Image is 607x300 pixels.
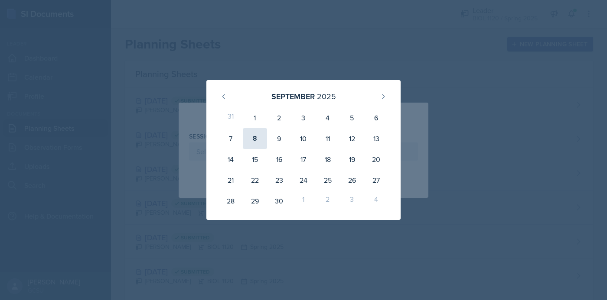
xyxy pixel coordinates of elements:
[219,107,243,128] div: 31
[364,190,388,211] div: 4
[317,90,336,102] div: 2025
[316,149,340,170] div: 18
[243,128,267,149] div: 8
[267,128,291,149] div: 9
[291,128,316,149] div: 10
[364,107,388,128] div: 6
[267,149,291,170] div: 16
[316,190,340,211] div: 2
[364,128,388,149] div: 13
[291,170,316,190] div: 24
[219,149,243,170] div: 14
[364,149,388,170] div: 20
[271,90,315,102] div: September
[340,149,364,170] div: 19
[291,107,316,128] div: 3
[219,170,243,190] div: 21
[340,107,364,128] div: 5
[340,170,364,190] div: 26
[267,170,291,190] div: 23
[243,170,267,190] div: 22
[316,128,340,149] div: 11
[219,190,243,211] div: 28
[267,190,291,211] div: 30
[316,107,340,128] div: 4
[316,170,340,190] div: 25
[291,190,316,211] div: 1
[364,170,388,190] div: 27
[267,107,291,128] div: 2
[340,190,364,211] div: 3
[243,190,267,211] div: 29
[243,107,267,128] div: 1
[340,128,364,149] div: 12
[219,128,243,149] div: 7
[291,149,316,170] div: 17
[243,149,267,170] div: 15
